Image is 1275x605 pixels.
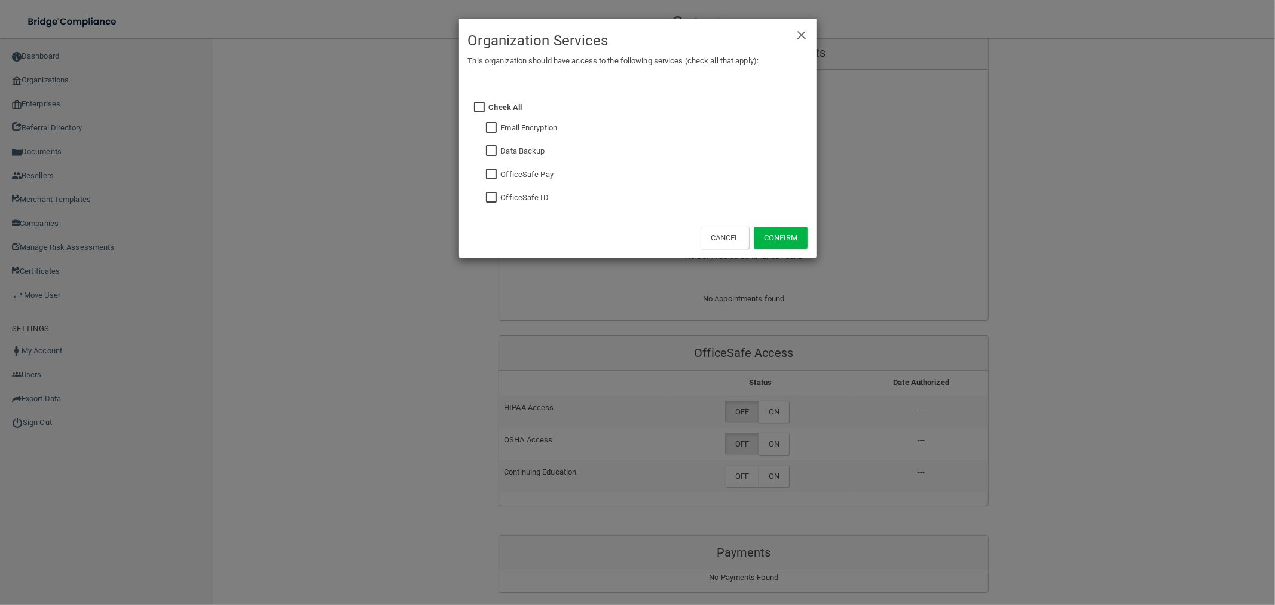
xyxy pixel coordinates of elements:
[468,27,808,54] h4: Organization Services
[489,103,522,112] strong: Check All
[501,144,545,158] label: Data Backup
[1069,521,1261,568] iframe: Drift Widget Chat Controller
[796,22,807,45] span: ×
[701,227,749,249] button: Cancel
[754,227,808,249] button: Confirm
[501,167,554,182] label: OfficeSafe Pay
[468,54,808,68] p: This organization should have access to the following services (check all that apply):
[501,191,549,205] label: OfficeSafe ID
[501,121,558,135] label: Email Encryption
